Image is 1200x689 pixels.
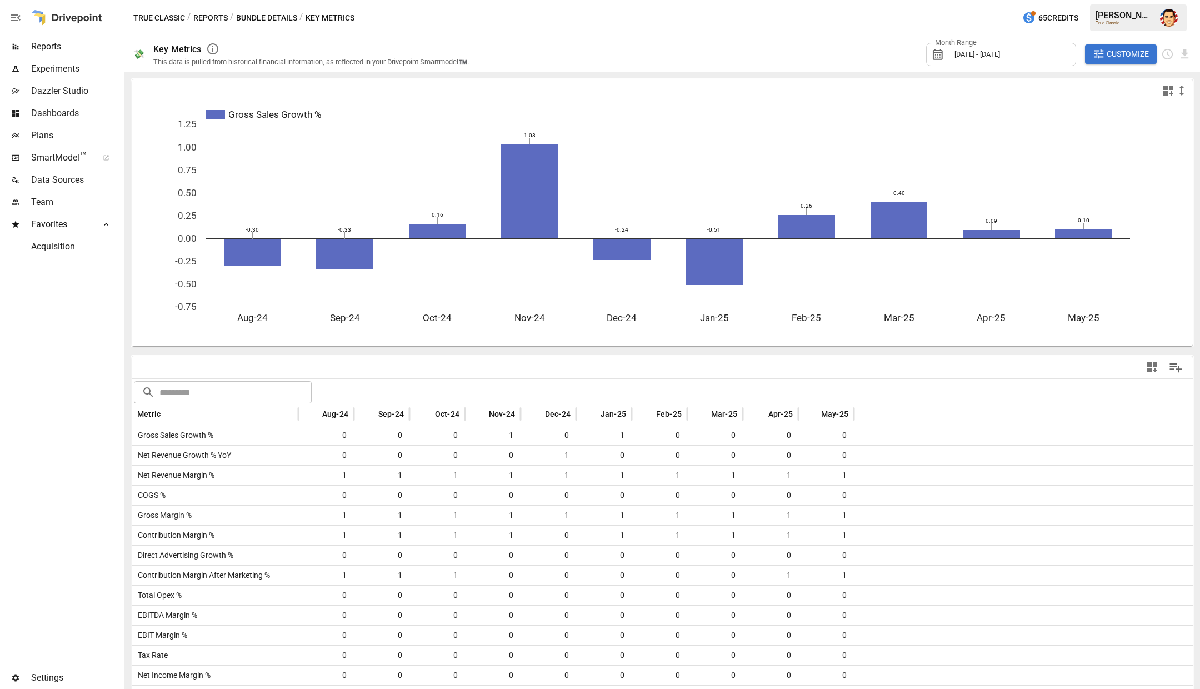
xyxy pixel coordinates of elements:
[1161,48,1174,61] button: Schedule report
[79,149,87,163] span: ™
[471,466,515,485] span: 1
[133,471,214,480] span: Net Revenue Margin %
[748,506,793,525] span: 1
[792,312,821,323] text: Feb-25
[801,203,812,209] text: 0.26
[471,606,515,625] span: 0
[133,11,185,25] button: True Classic
[1096,10,1153,21] div: [PERSON_NAME]
[748,526,793,545] span: 1
[1163,355,1188,380] button: Manage Columns
[526,646,571,665] span: 0
[31,240,122,253] span: Acquisition
[304,546,348,565] span: 0
[637,526,682,545] span: 1
[178,210,197,221] text: 0.25
[415,626,459,645] span: 0
[1107,47,1149,61] span: Customize
[415,546,459,565] span: 0
[359,526,404,545] span: 1
[489,408,515,420] span: Nov-24
[31,40,122,53] span: Reports
[359,546,404,565] span: 0
[526,426,571,445] span: 0
[31,173,122,187] span: Data Sources
[471,526,515,545] span: 1
[526,526,571,545] span: 0
[748,586,793,605] span: 0
[1078,217,1089,223] text: 0.10
[804,426,848,445] span: 0
[752,406,767,422] button: Sort
[693,426,737,445] span: 0
[582,586,626,605] span: 0
[415,646,459,665] span: 0
[526,606,571,625] span: 0
[582,446,626,465] span: 0
[359,486,404,505] span: 0
[514,312,545,323] text: Nov-24
[804,466,848,485] span: 1
[748,486,793,505] span: 0
[237,312,268,323] text: Aug-24
[471,446,515,465] span: 0
[693,526,737,545] span: 1
[1018,8,1083,28] button: 65Credits
[246,227,259,233] text: -0.30
[748,566,793,585] span: 1
[804,606,848,625] span: 0
[304,446,348,465] span: 0
[133,611,197,620] span: EBITDA Margin %
[415,566,459,585] span: 1
[693,466,737,485] span: 1
[804,566,848,585] span: 1
[178,142,197,153] text: 1.00
[133,511,192,520] span: Gross Margin %
[748,666,793,685] span: 0
[175,278,197,289] text: -0.50
[804,666,848,685] span: 0
[607,312,637,323] text: Dec-24
[693,566,737,585] span: 0
[133,49,144,59] div: 💸
[748,606,793,625] span: 0
[178,164,197,176] text: 0.75
[153,44,202,54] div: Key Metrics
[322,408,348,420] span: Aug-24
[228,109,321,120] text: Gross Sales Growth %
[423,312,452,323] text: Oct-24
[472,406,488,422] button: Sort
[693,606,737,625] span: 0
[133,651,168,660] span: Tax Rate
[693,446,737,465] span: 0
[1085,44,1157,64] button: Customize
[471,626,515,645] span: 0
[954,50,1000,58] span: [DATE] - [DATE]
[526,586,571,605] span: 0
[526,546,571,565] span: 0
[304,566,348,585] span: 1
[693,506,737,525] span: 1
[31,196,122,209] span: Team
[526,626,571,645] span: 0
[584,406,599,422] button: Sort
[637,546,682,565] span: 0
[230,11,234,25] div: /
[359,666,404,685] span: 0
[804,526,848,545] span: 1
[1096,21,1153,26] div: True Classic
[748,646,793,665] span: 0
[582,426,626,445] span: 1
[359,606,404,625] span: 0
[132,102,1193,346] div: A chart.
[133,491,166,500] span: COGS %
[582,666,626,685] span: 0
[582,626,626,645] span: 0
[639,406,655,422] button: Sort
[178,118,197,129] text: 1.25
[359,466,404,485] span: 1
[693,626,737,645] span: 0
[432,212,443,218] text: 0.16
[804,406,820,422] button: Sort
[418,406,434,422] button: Sort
